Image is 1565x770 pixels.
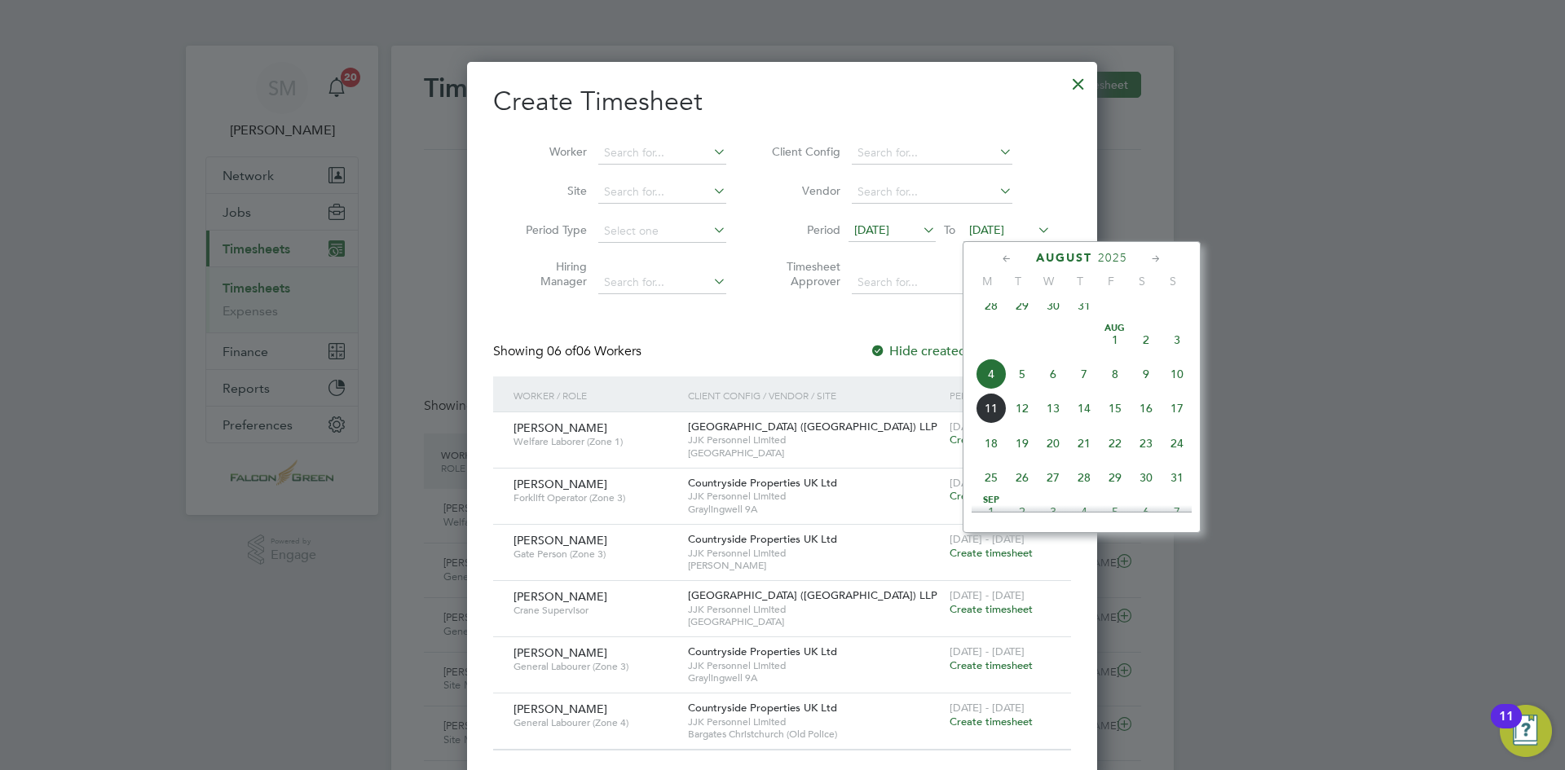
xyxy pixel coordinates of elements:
label: Client Config [767,144,840,159]
span: 5 [1100,496,1131,527]
span: Create timesheet [950,602,1033,616]
div: Period [946,376,1055,414]
span: [PERSON_NAME] [514,533,607,548]
span: 23 [1131,428,1162,459]
button: Open Resource Center, 11 new notifications [1500,705,1552,757]
span: 06 Workers [547,343,641,359]
span: [DATE] - [DATE] [950,532,1025,546]
div: Client Config / Vendor / Site [684,376,946,414]
span: Countryside Properties UK Ltd [688,476,837,490]
span: Create timesheet [950,546,1033,560]
span: 31 [1162,462,1192,493]
span: JJK Personnel Limited [688,603,941,616]
span: 30 [1038,290,1069,321]
span: F [1095,274,1126,288]
span: S [1157,274,1188,288]
span: 9 [1131,359,1162,389]
span: Create timesheet [950,433,1033,447]
input: Search for... [852,271,1012,294]
div: Showing [493,343,645,360]
input: Search for... [598,142,726,165]
label: Timesheet Approver [767,259,840,288]
span: 26 [1007,462,1038,493]
span: T [1003,274,1034,288]
span: 17 [1162,393,1192,424]
span: Aug [1100,324,1131,332]
span: JJK Personnel Limited [688,490,941,503]
span: 14 [1069,393,1100,424]
span: Welfare Laborer (Zone 1) [514,435,676,448]
span: To [939,219,960,240]
span: [DATE] [969,222,1004,237]
span: T [1065,274,1095,288]
input: Search for... [598,271,726,294]
span: 06 of [547,343,576,359]
label: Vendor [767,183,840,198]
span: [DATE] - [DATE] [950,476,1025,490]
span: Countryside Properties UK Ltd [688,701,837,715]
label: Site [514,183,587,198]
div: Worker / Role [509,376,684,414]
span: 28 [1069,462,1100,493]
span: 3 [1038,496,1069,527]
span: W [1034,274,1065,288]
span: 8 [1100,359,1131,389]
span: 4 [976,359,1007,389]
label: Hiring Manager [514,259,587,288]
span: Crane Supervisor [514,604,676,617]
span: 4 [1069,496,1100,527]
label: Hide created timesheets [870,343,1035,359]
span: [PERSON_NAME] [514,589,607,604]
span: [PERSON_NAME] [514,477,607,491]
span: Create timesheet [950,489,1033,503]
span: 29 [1007,290,1038,321]
span: 21 [1069,428,1100,459]
label: Worker [514,144,587,159]
span: 13 [1038,393,1069,424]
span: 7 [1069,359,1100,389]
span: 19 [1007,428,1038,459]
span: 15 [1100,393,1131,424]
span: 18 [976,428,1007,459]
span: 2 [1007,496,1038,527]
span: JJK Personnel Limited [688,433,941,447]
span: Bargates Christchurch (Old Police) [688,728,941,741]
span: [DATE] - [DATE] [950,701,1025,715]
input: Search for... [852,142,1012,165]
input: Select one [598,220,726,243]
span: Forklift Operator (Zone 3) [514,491,676,504]
span: 1 [976,496,1007,527]
span: [DATE] - [DATE] [950,588,1025,602]
span: [DATE] [854,222,889,237]
span: 6 [1038,359,1069,389]
input: Search for... [598,181,726,204]
span: Create timesheet [950,715,1033,728]
span: August [1036,251,1092,265]
span: General Labourer (Zone 4) [514,716,676,729]
span: 7 [1162,496,1192,527]
label: Period [767,222,840,237]
span: 1 [1100,324,1131,355]
span: Create timesheet [950,658,1033,672]
span: 29 [1100,462,1131,493]
span: 22 [1100,428,1131,459]
span: 16 [1131,393,1162,424]
span: Sep [976,496,1007,504]
span: 6 [1131,496,1162,527]
span: [GEOGRAPHIC_DATA] [688,615,941,628]
span: Graylingwell 9A [688,503,941,516]
span: 27 [1038,462,1069,493]
h2: Create Timesheet [493,85,1071,119]
span: General Labourer (Zone 3) [514,660,676,673]
span: Gate Person (Zone 3) [514,548,676,561]
label: Period Type [514,222,587,237]
span: [GEOGRAPHIC_DATA] ([GEOGRAPHIC_DATA]) LLP [688,420,937,433]
span: 25 [976,462,1007,493]
span: JJK Personnel Limited [688,547,941,560]
span: 30 [1131,462,1162,493]
div: 11 [1499,716,1514,737]
span: [DATE] - [DATE] [950,645,1025,658]
span: JJK Personnel Limited [688,659,941,672]
span: Graylingwell 9A [688,671,941,684]
span: [GEOGRAPHIC_DATA] [688,447,941,460]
